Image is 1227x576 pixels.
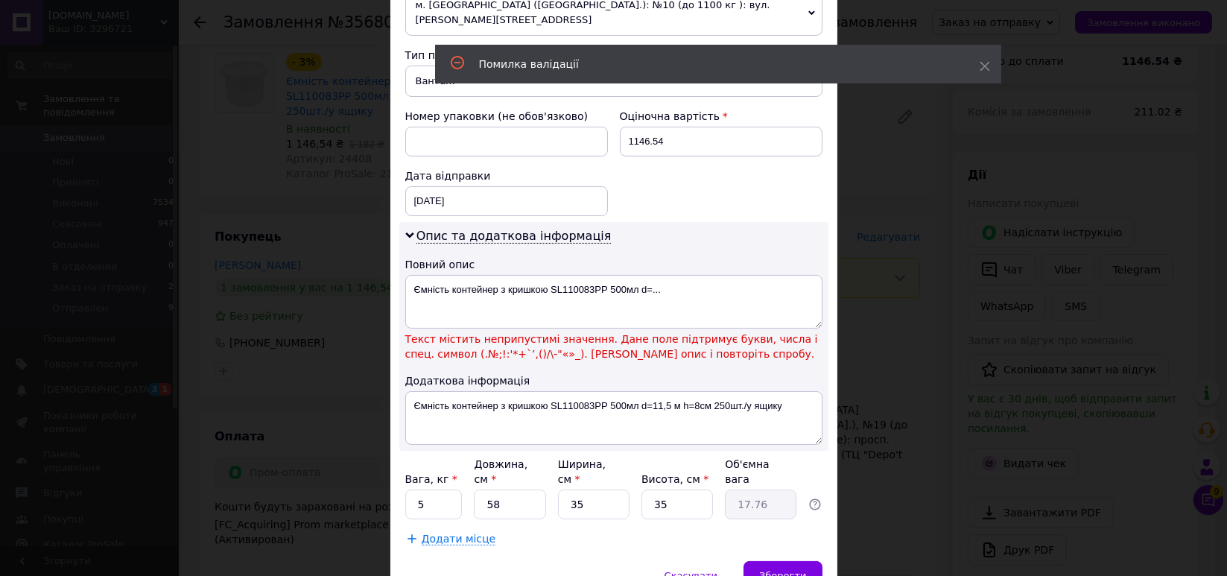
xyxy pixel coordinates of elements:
label: Ширина, см [558,458,606,485]
span: Опис та додаткова інформація [416,229,612,244]
textarea: Ємність контейнер з кришкою SL110083РР 500мл d=... [405,275,822,329]
span: Додати місце [422,533,496,545]
div: Додаткова інформація [405,373,822,388]
label: Висота, см [641,473,708,485]
div: Помилка валідації [479,57,942,72]
div: Оціночна вартість [620,109,822,124]
span: Тип посилки [405,49,474,61]
div: Дата відправки [405,168,608,183]
label: Довжина, см [474,458,527,485]
label: Вага, кг [405,473,457,485]
div: Повний опис [405,257,822,272]
div: Об'ємна вага [725,457,796,487]
textarea: Ємність контейнер з кришкою SL110083РР 500мл d=11,5 м h=8см 250шт./у ящику [405,391,822,445]
span: Текст містить неприпустимі значення. Дане поле підтримує букви, числа і спец. символ (.№;!:'*+`’,... [405,332,822,361]
span: Вантаж [405,66,822,97]
div: Номер упаковки (не обов'язково) [405,109,608,124]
